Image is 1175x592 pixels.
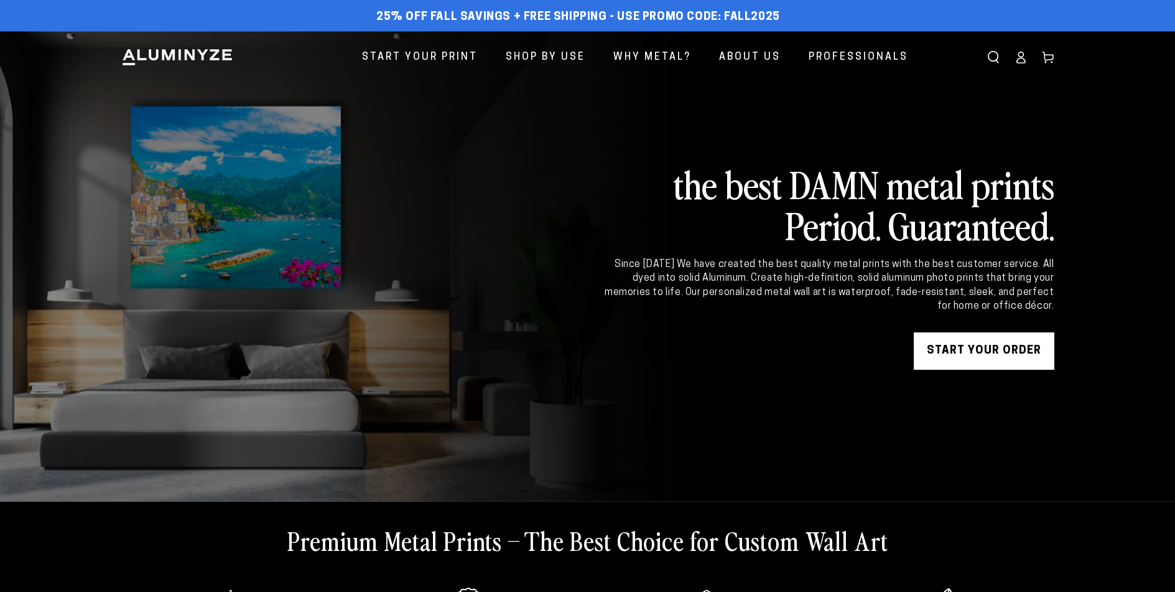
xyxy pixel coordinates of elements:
[376,11,780,24] span: 25% off FALL Savings + Free Shipping - Use Promo Code: FALL2025
[710,41,790,74] a: About Us
[719,49,781,67] span: About Us
[980,44,1007,71] summary: Search our site
[914,332,1054,370] a: START YOUR Order
[287,524,888,557] h2: Premium Metal Prints – The Best Choice for Custom Wall Art
[121,48,233,67] img: Aluminyze
[362,49,478,67] span: Start Your Print
[799,41,917,74] a: Professionals
[496,41,595,74] a: Shop By Use
[353,41,487,74] a: Start Your Print
[604,41,700,74] a: Why Metal?
[613,49,691,67] span: Why Metal?
[506,49,585,67] span: Shop By Use
[809,49,908,67] span: Professionals
[603,258,1054,314] div: Since [DATE] We have created the best quality metal prints with the best customer service. All dy...
[603,163,1054,245] h2: the best DAMN metal prints Period. Guaranteed.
